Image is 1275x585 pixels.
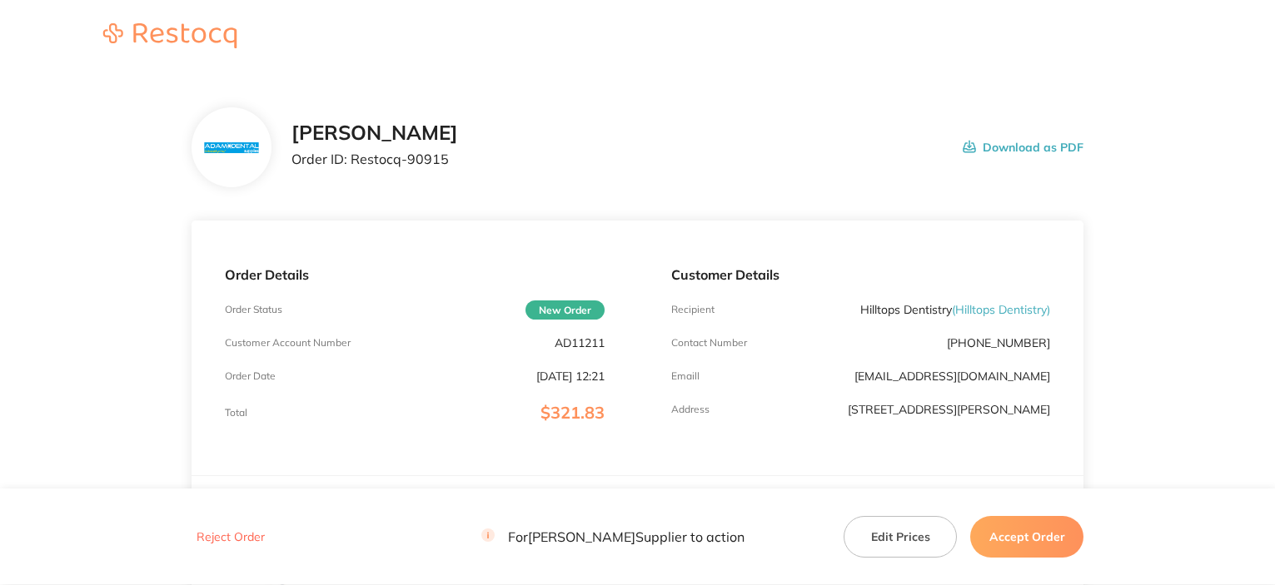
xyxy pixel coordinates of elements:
a: Restocq logo [87,23,253,51]
p: Customer Account Number [225,337,351,349]
span: New Order [525,300,605,320]
p: For [PERSON_NAME] Supplier to action [481,529,745,545]
span: $321.83 [540,402,605,423]
span: ( Hilltops Dentistry ) [952,302,1050,317]
p: [PHONE_NUMBER] [947,336,1050,350]
p: Total [225,407,247,419]
p: Emaill [671,370,700,382]
p: Address [671,404,710,415]
img: Restocq logo [87,23,253,48]
p: Hilltops Dentistry [860,303,1050,316]
p: AD11211 [555,336,605,350]
h2: [PERSON_NAME] [291,121,458,145]
p: [STREET_ADDRESS][PERSON_NAME] [848,403,1050,416]
p: Order Date [225,370,276,382]
button: Edit Prices [844,516,957,558]
p: Contact Number [671,337,747,349]
th: Item [192,476,638,515]
th: Quantity [888,476,959,515]
th: RRP Price Excl. GST [763,476,888,515]
th: Contract Price Excl. GST [638,476,763,515]
th: Total [959,476,1083,515]
p: Customer Details [671,267,1051,282]
p: Order ID: Restocq- 90915 [291,151,458,166]
a: [EMAIL_ADDRESS][DOMAIN_NAME] [854,369,1050,384]
p: Order Details [225,267,605,282]
img: N3hiYW42Mg [204,142,258,153]
button: Download as PDF [963,121,1083,173]
button: Reject Order [192,530,270,545]
p: Recipient [671,304,715,315]
button: Accept Order [970,516,1083,558]
p: Order Status [225,304,282,315]
p: [DATE] 12:21 [536,369,605,383]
